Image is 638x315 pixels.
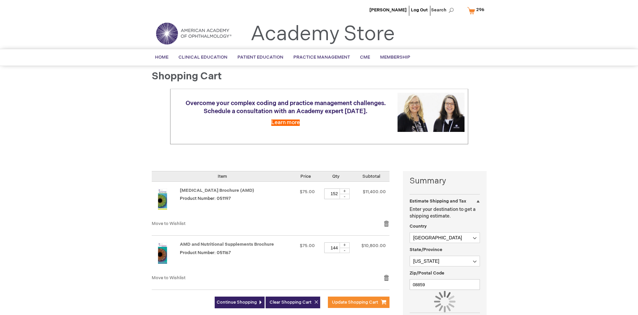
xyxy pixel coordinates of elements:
span: Patient Education [237,55,283,60]
span: Product Number: 051167 [180,250,231,255]
span: Subtotal [362,174,380,179]
img: Age-Related Macular Degeneration Brochure (AMD) [152,188,173,210]
span: Shopping Cart [152,70,222,82]
span: $10,800.00 [361,243,386,248]
img: Schedule a consultation with an Academy expert today [398,93,465,132]
div: - [340,194,350,199]
span: Zip/Postal Code [410,270,444,276]
span: 296 [476,7,484,12]
span: Practice Management [293,55,350,60]
a: [PERSON_NAME] [369,7,407,13]
strong: Estimate Shipping and Tax [410,199,466,204]
span: Price [300,174,311,179]
a: AMD and Nutritional Supplements Brochure [152,242,180,268]
span: Overcome your complex coding and practice management challenges. Schedule a consultation with an ... [186,100,386,115]
span: Search [431,3,456,17]
span: Membership [380,55,410,60]
button: Clear Shopping Cart [266,297,320,308]
a: Move to Wishlist [152,275,186,281]
span: $75.00 [300,189,315,194]
input: Qty [324,242,344,253]
span: CME [360,55,370,60]
a: 296 [466,5,489,16]
span: Product Number: 051197 [180,196,231,201]
a: Move to Wishlist [152,221,186,226]
a: Academy Store [251,22,395,46]
span: $75.00 [300,243,315,248]
img: AMD and Nutritional Supplements Brochure [152,242,173,264]
a: Continue Shopping [215,297,265,308]
a: Log Out [411,7,428,13]
img: Loading... [434,291,455,312]
span: Country [410,224,427,229]
span: Continue Shopping [217,300,257,305]
a: Learn more [271,120,300,126]
a: Age-Related Macular Degeneration Brochure (AMD) [152,188,180,214]
span: Qty [332,174,340,179]
div: + [340,188,350,194]
span: Update Shopping Cart [332,300,378,305]
div: - [340,248,350,253]
span: Clear Shopping Cart [270,300,311,305]
span: $11,400.00 [363,189,386,194]
span: State/Province [410,247,442,252]
p: Enter your destination to get a shipping estimate. [410,206,480,220]
a: [MEDICAL_DATA] Brochure (AMD) [180,188,254,193]
div: + [340,242,350,248]
a: AMD and Nutritional Supplements Brochure [180,242,274,247]
strong: Summary [410,175,480,187]
span: Clinical Education [179,55,227,60]
span: Home [155,55,168,60]
input: Qty [324,188,344,199]
span: Item [218,174,227,179]
button: Update Shopping Cart [328,297,389,308]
